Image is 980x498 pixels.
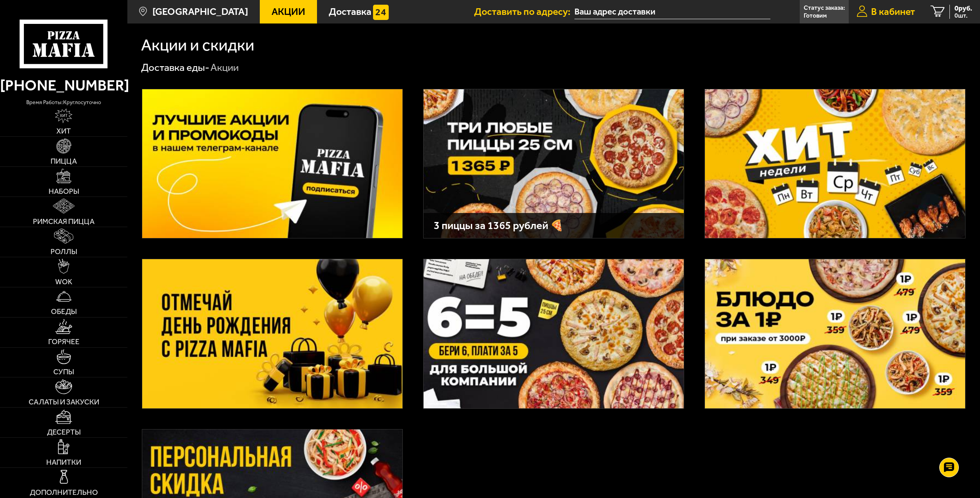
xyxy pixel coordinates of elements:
span: Салаты и закуски [29,398,99,406]
span: Хит [56,127,71,135]
span: Доставить по адресу: [474,7,574,16]
a: Доставка еды- [141,61,209,74]
span: [GEOGRAPHIC_DATA] [152,7,248,16]
span: Доставка [329,7,371,16]
h3: 3 пиццы за 1365 рублей 🍕 [434,220,674,231]
span: улица Брянцева, 14 [574,5,770,19]
p: Готовим [804,13,827,19]
a: 3 пиццы за 1365 рублей 🍕 [423,89,684,238]
p: Статус заказа: [804,5,845,11]
span: Акции [272,7,305,16]
span: В кабинет [871,7,915,16]
span: Пицца [51,157,77,165]
span: Римская пицца [33,218,94,225]
h1: Акции и скидки [141,37,254,54]
span: Роллы [51,248,77,255]
input: Ваш адрес доставки [574,5,770,19]
span: WOK [55,278,72,285]
span: Горячее [48,338,80,345]
span: 0 шт. [955,13,972,19]
div: Акции [210,61,239,74]
span: Дополнительно [30,489,98,496]
span: Напитки [46,458,81,466]
img: 15daf4d41897b9f0e9f617042186c801.svg [373,5,388,20]
span: Десерты [47,428,81,436]
span: Супы [53,368,74,375]
span: 0 руб. [955,5,972,12]
span: Обеды [51,308,77,315]
span: Наборы [49,188,79,195]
